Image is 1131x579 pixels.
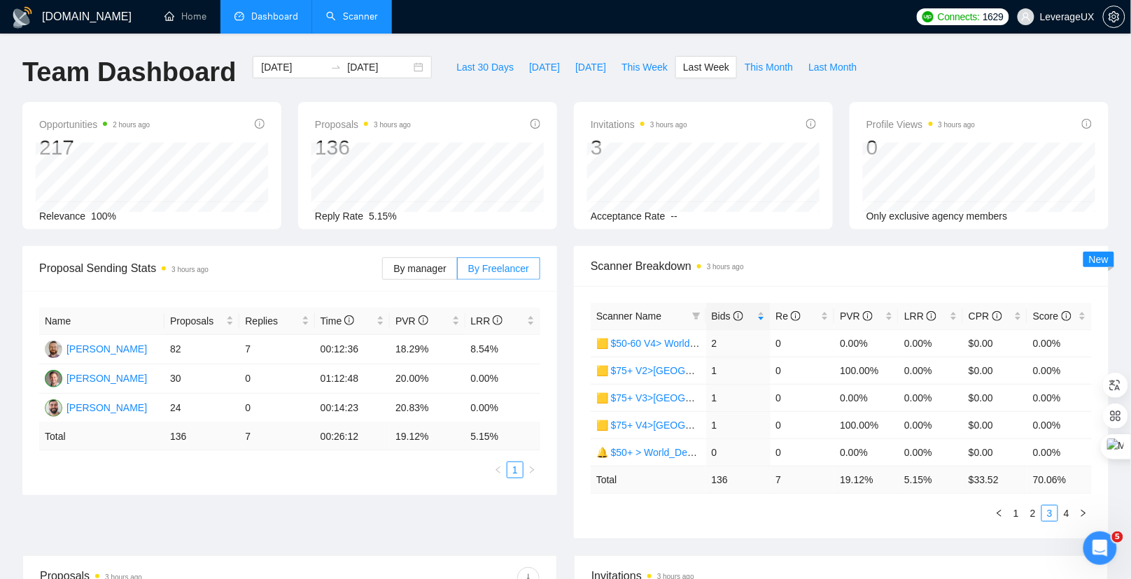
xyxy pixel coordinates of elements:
[1027,329,1092,357] td: 0.00%
[164,10,206,22] a: homeHome
[963,384,1027,411] td: $0.00
[596,392,982,403] a: 🟨 $75+ V3>[GEOGRAPHIC_DATA]+[GEOGRAPHIC_DATA] Only_Tony-UX/UI_General
[771,466,835,493] td: 7
[706,329,771,357] td: 2
[39,308,164,335] th: Name
[591,210,666,222] span: Acceptance Rate
[675,56,737,78] button: Last Week
[737,56,801,78] button: This Month
[321,315,354,327] span: Time
[507,462,524,478] li: 1
[255,119,265,129] span: info-circle
[1058,505,1075,522] li: 4
[1027,438,1092,466] td: 0.00%
[471,315,503,327] span: LRR
[326,10,378,22] a: searchScanner
[863,311,873,321] span: info-circle
[591,257,1092,275] span: Scanner Breakdown
[369,210,397,222] span: 5.15%
[568,56,614,78] button: [DATE]
[899,384,963,411] td: 0.00%
[995,509,1004,517] span: left
[390,335,465,364] td: 18.29%
[531,119,540,129] span: info-circle
[45,372,147,383] a: TV[PERSON_NAME]
[591,116,687,133] span: Invitations
[22,56,236,89] h1: Team Dashboard
[899,466,963,493] td: 5.15 %
[315,423,390,450] td: 00:26:12
[164,364,239,394] td: 30
[1075,505,1092,522] li: Next Page
[390,364,465,394] td: 20.00%
[11,6,34,29] img: logo
[245,313,298,329] span: Replies
[904,310,936,322] span: LRR
[1083,531,1117,565] iframe: Intercom live chat
[171,266,209,273] time: 3 hours ago
[490,462,507,478] li: Previous Page
[330,62,342,73] span: to
[344,315,354,325] span: info-circle
[1025,505,1041,522] li: 2
[671,210,677,222] span: --
[771,384,835,411] td: 0
[490,462,507,478] button: left
[808,59,857,75] span: Last Month
[938,9,980,24] span: Connects:
[706,466,771,493] td: 136
[776,310,801,322] span: Re
[596,338,883,349] a: 🟨 $50-60 V4> World_Design Only_Roman-Web Design_General
[866,116,976,133] span: Profile Views
[834,438,899,466] td: 0.00%
[239,394,314,423] td: 0
[706,411,771,438] td: 1
[164,394,239,423] td: 24
[261,59,325,75] input: Start date
[39,134,150,161] div: 217
[591,466,706,493] td: Total
[1027,411,1092,438] td: 0.00%
[596,310,661,322] span: Scanner Name
[806,119,816,129] span: info-circle
[899,438,963,466] td: 0.00%
[419,315,428,325] span: info-circle
[524,462,540,478] li: Next Page
[899,411,963,438] td: 0.00%
[614,56,675,78] button: This Week
[239,364,314,394] td: 0
[39,116,150,133] span: Opportunities
[689,306,703,327] span: filter
[939,121,976,129] time: 3 hours ago
[39,259,382,277] span: Proposal Sending Stats
[330,62,342,73] span: swap-right
[1025,506,1041,521] a: 2
[683,59,729,75] span: Last Week
[1062,311,1072,321] span: info-circle
[239,423,314,450] td: 7
[1008,505,1025,522] li: 1
[1104,11,1125,22] span: setting
[239,335,314,364] td: 7
[745,59,793,75] span: This Month
[315,394,390,423] td: 00:14:23
[596,447,768,458] a: 🔔 $50+ > World_Design Only_General
[170,313,223,329] span: Proposals
[395,315,428,327] span: PVR
[899,357,963,384] td: 0.00%
[390,394,465,423] td: 20.83%
[239,308,314,335] th: Replies
[801,56,864,78] button: Last Month
[866,134,976,161] div: 0
[650,121,687,129] time: 3 hours ago
[1009,506,1024,521] a: 1
[834,357,899,384] td: 100.00%
[596,420,982,431] a: 🟨 $75+ V4>[GEOGRAPHIC_DATA]+[GEOGRAPHIC_DATA] Only_Tony-UX/UI_General
[164,423,239,450] td: 136
[45,399,62,417] img: RL
[899,329,963,357] td: 0.00%
[465,394,540,423] td: 0.00%
[456,59,514,75] span: Last 30 Days
[347,59,411,75] input: End date
[1059,506,1074,521] a: 4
